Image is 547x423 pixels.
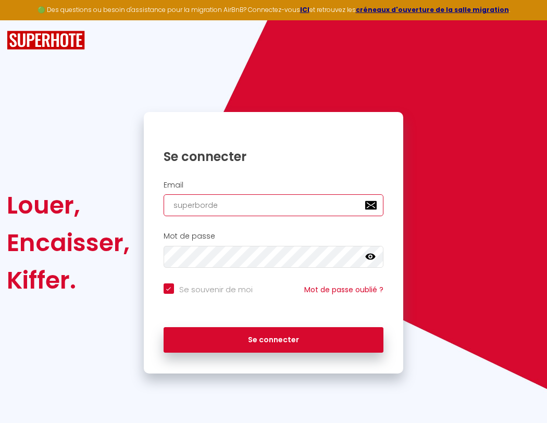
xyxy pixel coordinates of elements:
[7,186,130,224] div: Louer,
[7,224,130,262] div: Encaisser,
[164,194,384,216] input: Ton Email
[164,327,384,353] button: Se connecter
[164,181,384,190] h2: Email
[7,262,130,299] div: Kiffer.
[304,284,383,295] a: Mot de passe oublié ?
[164,148,384,165] h1: Se connecter
[300,5,309,14] a: ICI
[356,5,509,14] a: créneaux d'ouverture de la salle migration
[164,232,384,241] h2: Mot de passe
[8,4,40,35] button: Ouvrir le widget de chat LiveChat
[7,31,85,50] img: SuperHote logo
